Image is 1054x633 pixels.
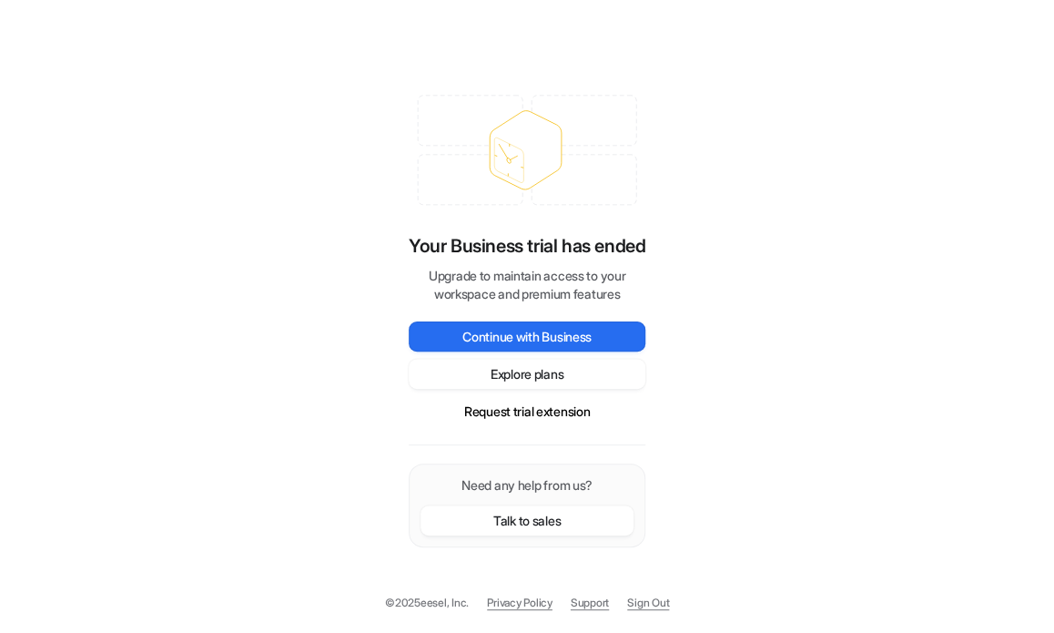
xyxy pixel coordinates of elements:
[409,322,645,352] button: Continue with Business
[627,595,669,611] a: Sign Out
[421,505,633,536] button: Talk to sales
[409,396,645,426] button: Request trial extension
[571,595,609,611] span: Support
[409,267,645,303] p: Upgrade to maintain access to your workspace and premium features
[487,595,552,611] a: Privacy Policy
[385,595,469,611] p: © 2025 eesel, Inc.
[409,359,645,389] button: Explore plans
[421,475,633,495] p: Need any help from us?
[409,232,645,260] p: Your Business trial has ended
